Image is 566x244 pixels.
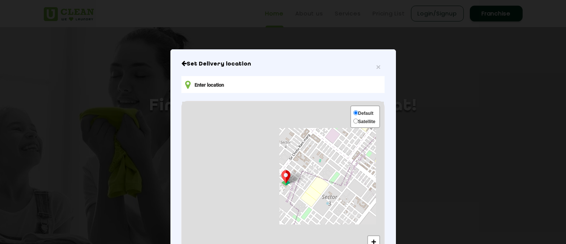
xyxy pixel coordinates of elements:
[376,63,380,71] span: ×
[376,63,380,71] button: Close
[358,119,376,124] span: Satellite
[181,60,384,68] h6: Close
[181,76,384,93] input: Enter location
[358,111,374,116] span: Default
